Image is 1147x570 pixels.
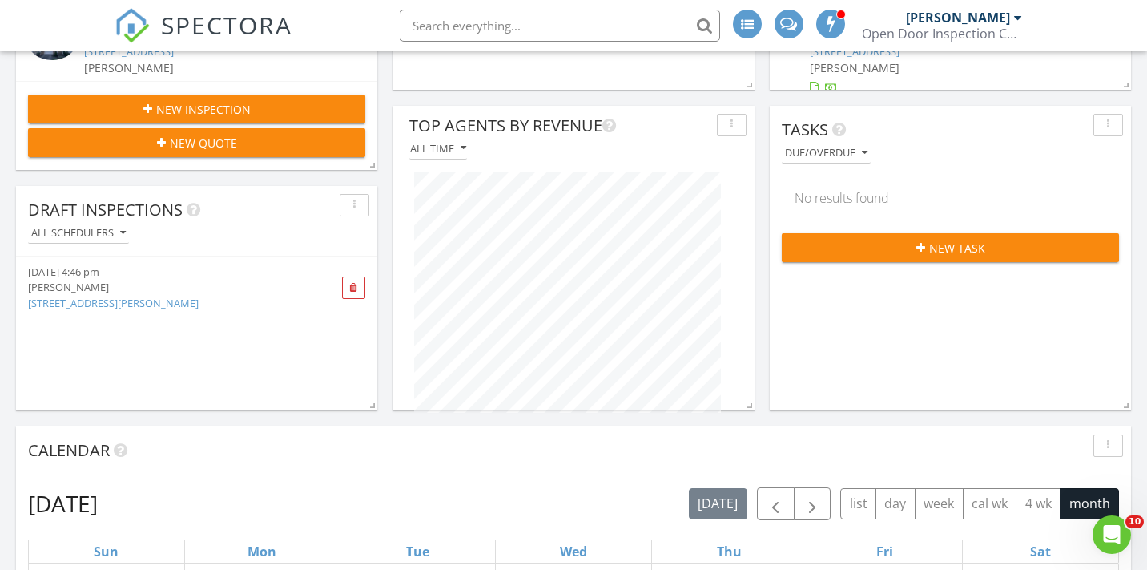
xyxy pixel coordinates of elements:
[28,95,365,123] button: New Inspection
[84,60,174,75] span: [PERSON_NAME]
[28,199,183,220] span: Draft Inspections
[170,135,237,152] span: New Quote
[28,265,309,280] div: [DATE] 4:46 pm
[115,22,292,55] a: SPECTORA
[810,60,899,75] span: [PERSON_NAME]
[785,148,867,159] div: Due/Overdue
[557,540,590,563] a: Wednesday
[963,488,1017,519] button: cal wk
[400,10,720,42] input: Search everything...
[1093,515,1131,554] iframe: Intercom live chat
[782,24,1119,95] a: [DATE] 9:00 am [STREET_ADDRESS] [PERSON_NAME]
[782,233,1119,262] button: New Task
[28,487,98,519] h2: [DATE]
[915,488,964,519] button: week
[28,265,309,311] a: [DATE] 4:46 pm [PERSON_NAME] [STREET_ADDRESS][PERSON_NAME]
[757,487,795,520] button: Previous month
[1125,515,1144,528] span: 10
[156,101,251,118] span: New Inspection
[84,44,174,59] a: [STREET_ADDRESS]
[31,228,126,239] div: All schedulers
[409,138,467,160] button: All time
[28,439,110,461] span: Calendar
[840,488,876,519] button: list
[929,240,985,257] span: New Task
[91,540,122,563] a: Sunday
[906,10,1010,26] div: [PERSON_NAME]
[28,280,309,295] div: [PERSON_NAME]
[1016,488,1060,519] button: 4 wk
[862,26,1022,42] div: Open Door Inspection Company
[782,143,871,164] button: Due/Overdue
[689,488,747,519] button: [DATE]
[794,487,831,520] button: Next month
[244,540,280,563] a: Monday
[161,8,292,42] span: SPECTORA
[115,8,150,43] img: The Best Home Inspection Software - Spectora
[28,223,129,245] button: All schedulers
[28,128,365,157] button: New Quote
[1060,488,1119,519] button: month
[28,24,365,95] a: 9:00 am [STREET_ADDRESS] [PERSON_NAME]
[1027,540,1054,563] a: Saturday
[409,114,710,138] div: Top Agents by Revenue
[714,540,745,563] a: Thursday
[810,44,899,59] a: [STREET_ADDRESS]
[782,119,828,140] span: Tasks
[873,540,896,563] a: Friday
[28,296,199,310] a: [STREET_ADDRESS][PERSON_NAME]
[403,540,433,563] a: Tuesday
[875,488,916,519] button: day
[783,176,1118,220] div: No results found
[410,143,466,154] div: All time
